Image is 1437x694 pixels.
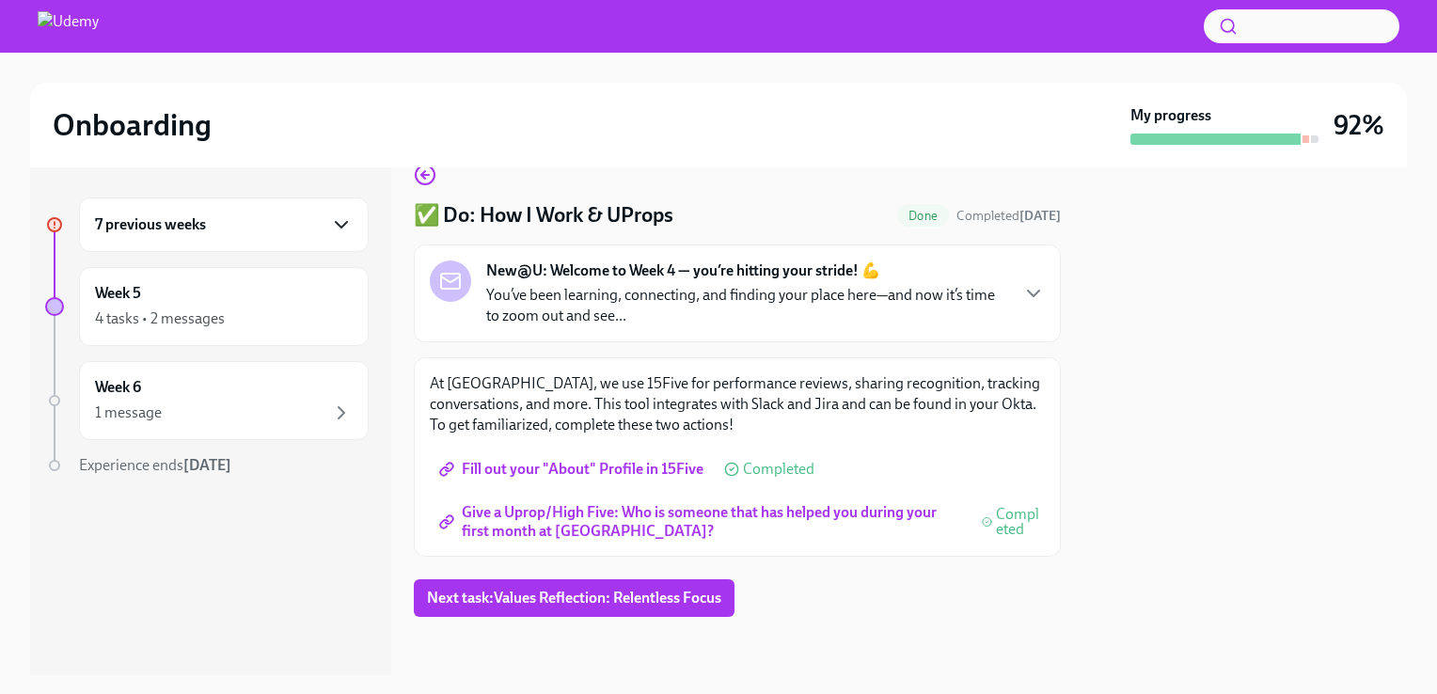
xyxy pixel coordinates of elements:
span: Next task : Values Reflection: Relentless Focus [427,589,721,607]
a: Fill out your "About" Profile in 15Five [430,450,717,488]
a: Week 54 tasks • 2 messages [45,267,369,346]
h2: Onboarding [53,106,212,144]
p: You’ve been learning, connecting, and finding your place here—and now it’s time to zoom out and s... [486,285,1007,326]
h4: ✅ Do: How I Work & UProps [414,201,673,229]
h3: 92% [1334,108,1384,142]
span: Completed [743,462,814,477]
h6: Week 6 [95,377,141,398]
strong: New@U: Welcome to Week 4 — you’re hitting your stride! 💪 [486,260,880,281]
span: Completed [956,208,1061,224]
p: At [GEOGRAPHIC_DATA], we use 15Five for performance reviews, sharing recognition, tracking conver... [430,373,1045,435]
span: Done [897,209,949,223]
span: Completed [996,507,1045,537]
span: Fill out your "About" Profile in 15Five [443,460,703,479]
h6: Week 5 [95,283,141,304]
span: Give a Uprop/High Five: Who is someone that has helped you during your first month at [GEOGRAPHIC... [443,513,961,531]
div: 4 tasks • 2 messages [95,308,225,329]
button: Next task:Values Reflection: Relentless Focus [414,579,734,617]
strong: My progress [1130,105,1211,126]
h6: 7 previous weeks [95,214,206,235]
a: Give a Uprop/High Five: Who is someone that has helped you during your first month at [GEOGRAPHIC... [430,503,974,541]
div: 7 previous weeks [79,197,369,252]
strong: [DATE] [183,456,231,474]
img: Udemy [38,11,99,41]
span: Experience ends [79,456,231,474]
div: 1 message [95,402,162,423]
span: September 26th, 2025 17:06 [956,207,1061,225]
strong: [DATE] [1019,208,1061,224]
a: Week 61 message [45,361,369,440]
